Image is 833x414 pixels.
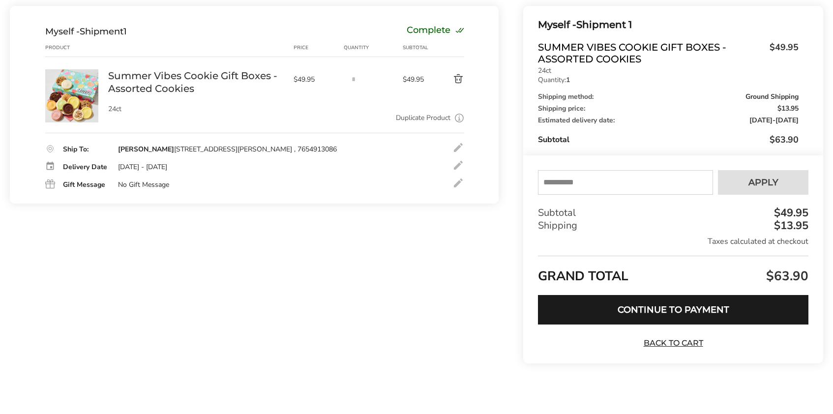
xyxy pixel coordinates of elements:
div: $49.95 [772,207,808,218]
div: Gift Message [63,181,108,188]
button: Delete product [431,73,464,85]
p: Quantity: [538,77,799,84]
a: Summer Vibes Cookie Gift Boxes - Assorted Cookies [108,69,284,95]
div: Shipping method: [538,93,799,100]
div: GRAND TOTAL [538,256,808,288]
span: $49.95 [294,75,339,84]
p: 24ct [108,106,284,113]
a: Summer Vibes Cookie Gift Boxes - Assorted Cookies [45,69,98,78]
div: Shipment 1 [538,17,799,33]
a: Summer Vibes Cookie Gift Boxes - Assorted Cookies$49.95 [538,41,799,65]
a: Duplicate Product [396,113,450,123]
strong: 1 [566,75,570,85]
div: No Gift Message [118,180,169,189]
span: Summer Vibes Cookie Gift Boxes - Assorted Cookies [538,41,765,65]
div: Quantity [344,44,403,52]
div: Shipment [45,26,127,37]
div: Estimated delivery date: [538,117,799,124]
span: 1 [123,26,127,37]
span: $13.95 [777,105,799,112]
div: Complete [407,26,464,37]
img: Summer Vibes Cookie Gift Boxes - Assorted Cookies [45,69,98,122]
input: Quantity input [344,69,363,89]
div: Shipping price: [538,105,799,112]
div: Price [294,44,344,52]
div: Shipping [538,219,808,232]
span: Myself - [538,19,576,30]
div: Subtotal [538,134,799,146]
span: Apply [748,178,778,187]
span: Ground Shipping [745,93,799,100]
div: [STREET_ADDRESS][PERSON_NAME] , 7654913086 [118,145,337,154]
div: Ship To: [63,146,108,153]
div: Delivery Date [63,164,108,171]
span: $49.95 [765,41,799,62]
div: Product [45,44,108,52]
span: $49.95 [403,75,431,84]
p: 24ct [538,67,799,74]
div: Subtotal [403,44,431,52]
span: [DATE] [749,116,773,125]
span: Myself - [45,26,80,37]
span: $63.90 [770,134,799,146]
div: Subtotal [538,207,808,219]
span: $63.90 [764,267,808,285]
span: - [749,117,799,124]
button: Continue to Payment [538,295,808,325]
span: [DATE] [775,116,799,125]
div: Taxes calculated at checkout [538,236,808,247]
button: Apply [718,170,808,195]
div: [DATE] - [DATE] [118,163,167,172]
div: $13.95 [772,220,808,231]
a: Back to Cart [639,338,708,349]
strong: [PERSON_NAME] [118,145,174,154]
